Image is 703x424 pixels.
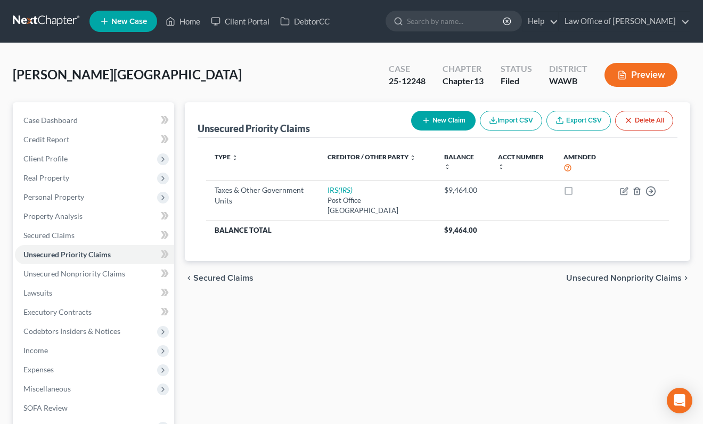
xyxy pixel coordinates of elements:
[13,67,242,82] span: [PERSON_NAME][GEOGRAPHIC_DATA]
[15,111,174,130] a: Case Dashboard
[566,274,690,282] button: Unsecured Nonpriority Claims chevron_right
[338,185,353,194] i: (IRS)
[23,192,84,201] span: Personal Property
[682,274,690,282] i: chevron_right
[411,111,476,131] button: New Claim
[15,130,174,149] a: Credit Report
[546,111,611,131] a: Export CSV
[389,63,426,75] div: Case
[604,63,677,87] button: Preview
[23,154,68,163] span: Client Profile
[23,231,75,240] span: Secured Claims
[328,153,416,161] a: Creditor / Other Party unfold_more
[206,12,275,31] a: Client Portal
[559,12,690,31] a: Law Office of [PERSON_NAME]
[15,245,174,264] a: Unsecured Priority Claims
[328,195,427,215] div: Post Office [GEOGRAPHIC_DATA]
[23,365,54,374] span: Expenses
[232,154,238,161] i: unfold_more
[23,135,69,144] span: Credit Report
[111,18,147,26] span: New Case
[407,11,504,31] input: Search by name...
[198,122,310,135] div: Unsecured Priority Claims
[23,211,83,221] span: Property Analysis
[474,76,484,86] span: 13
[193,274,254,282] span: Secured Claims
[275,12,335,31] a: DebtorCC
[328,185,353,194] a: IRS(IRS)
[15,264,174,283] a: Unsecured Nonpriority Claims
[23,403,68,412] span: SOFA Review
[15,226,174,245] a: Secured Claims
[23,288,52,297] span: Lawsuits
[444,153,474,170] a: Balance unfold_more
[160,12,206,31] a: Home
[444,226,477,234] span: $9,464.00
[215,153,238,161] a: Type unfold_more
[443,63,484,75] div: Chapter
[501,63,532,75] div: Status
[549,63,587,75] div: District
[23,173,69,182] span: Real Property
[185,274,193,282] i: chevron_left
[15,398,174,418] a: SOFA Review
[23,346,48,355] span: Income
[480,111,542,131] button: Import CSV
[389,75,426,87] div: 25-12248
[566,274,682,282] span: Unsecured Nonpriority Claims
[23,327,120,336] span: Codebtors Insiders & Notices
[410,154,416,161] i: unfold_more
[206,221,436,240] th: Balance Total
[15,303,174,322] a: Executory Contracts
[15,207,174,226] a: Property Analysis
[215,185,310,206] div: Taxes & Other Government Units
[444,164,451,170] i: unfold_more
[501,75,532,87] div: Filed
[23,250,111,259] span: Unsecured Priority Claims
[667,388,692,413] div: Open Intercom Messenger
[444,185,481,195] div: $9,464.00
[443,75,484,87] div: Chapter
[23,116,78,125] span: Case Dashboard
[615,111,673,131] button: Delete All
[522,12,558,31] a: Help
[23,307,92,316] span: Executory Contracts
[15,283,174,303] a: Lawsuits
[23,269,125,278] span: Unsecured Nonpriority Claims
[555,146,611,180] th: Amended
[498,164,504,170] i: unfold_more
[23,384,71,393] span: Miscellaneous
[549,75,587,87] div: WAWB
[185,274,254,282] button: chevron_left Secured Claims
[498,153,544,170] a: Acct Number unfold_more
